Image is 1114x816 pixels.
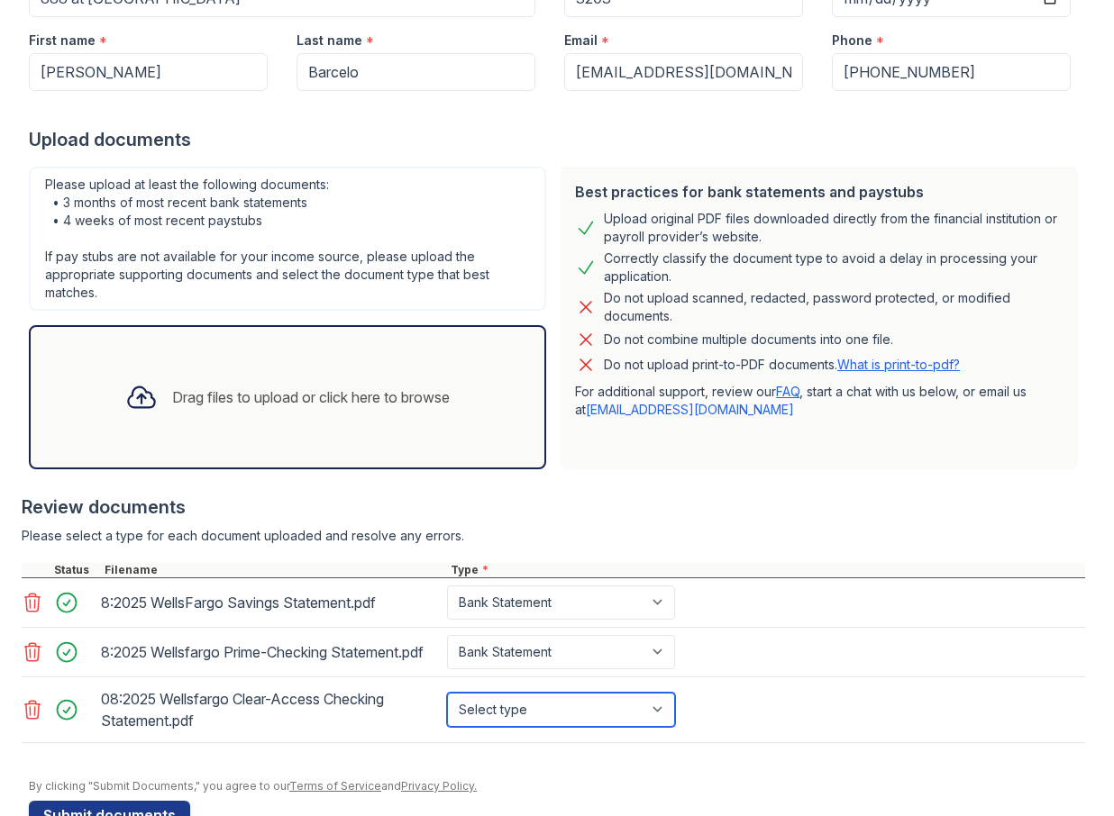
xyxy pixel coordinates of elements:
div: Filename [101,563,447,577]
a: What is print-to-pdf? [837,357,960,372]
div: 8:2025 WellsFargo Savings Statement.pdf [101,588,440,617]
div: 8:2025 Wellsfargo Prime-Checking Statement.pdf [101,638,440,666]
div: Upload documents [29,127,1085,152]
p: For additional support, review our , start a chat with us below, or email us at [575,383,1064,419]
div: Do not combine multiple documents into one file. [604,329,893,350]
div: Status [50,563,101,577]
label: First name [29,32,96,50]
div: Upload original PDF files downloaded directly from the financial institution or payroll provider’... [604,210,1064,246]
div: Please upload at least the following documents: • 3 months of most recent bank statements • 4 wee... [29,167,546,311]
label: Phone [832,32,872,50]
label: Last name [297,32,362,50]
div: Type [447,563,1085,577]
a: [EMAIL_ADDRESS][DOMAIN_NAME] [586,402,794,417]
div: 08:2025 Wellsfargo Clear-Access Checking Statement.pdf [101,685,440,735]
div: Best practices for bank statements and paystubs [575,181,1064,203]
label: Email [564,32,598,50]
div: Correctly classify the document type to avoid a delay in processing your application. [604,249,1064,286]
div: Review documents [22,494,1085,520]
div: By clicking "Submit Documents," you agree to our and [29,779,1085,793]
a: Terms of Service [289,779,381,793]
div: Do not upload scanned, redacted, password protected, or modified documents. [604,289,1064,325]
a: Privacy Policy. [401,779,477,793]
div: Drag files to upload or click here to browse [172,386,450,408]
div: Please select a type for each document uploaded and resolve any errors. [22,527,1085,545]
a: FAQ [776,384,799,399]
p: Do not upload print-to-PDF documents. [604,356,960,374]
